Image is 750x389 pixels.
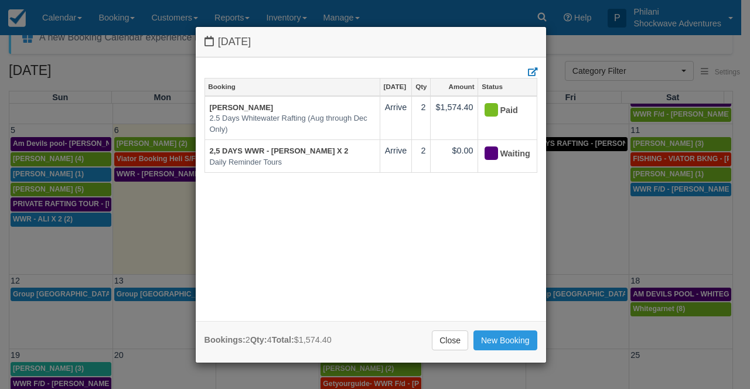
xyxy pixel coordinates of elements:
strong: Total: [272,335,294,344]
strong: Qty: [250,335,267,344]
div: Waiting [483,145,521,163]
em: Daily Reminder Tours [210,157,375,168]
div: 2 4 $1,574.40 [204,334,332,346]
strong: Bookings: [204,335,246,344]
td: $0.00 [431,140,478,173]
a: 2,5 DAYS WWR - [PERSON_NAME] X 2 [210,146,349,155]
td: 2 [412,96,431,140]
td: Arrive [380,96,412,140]
a: Qty [412,79,430,95]
a: New Booking [473,330,537,350]
td: Arrive [380,140,412,173]
a: Close [432,330,468,350]
a: [PERSON_NAME] [210,103,274,112]
div: Paid [483,101,521,120]
a: Amount [431,79,478,95]
td: 2 [412,140,431,173]
h4: [DATE] [204,36,537,48]
a: Booking [205,79,380,95]
a: Status [478,79,536,95]
td: $1,574.40 [431,96,478,140]
a: [DATE] [380,79,412,95]
em: 2.5 Days Whitewater Rafting (Aug through Dec Only) [210,113,375,135]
